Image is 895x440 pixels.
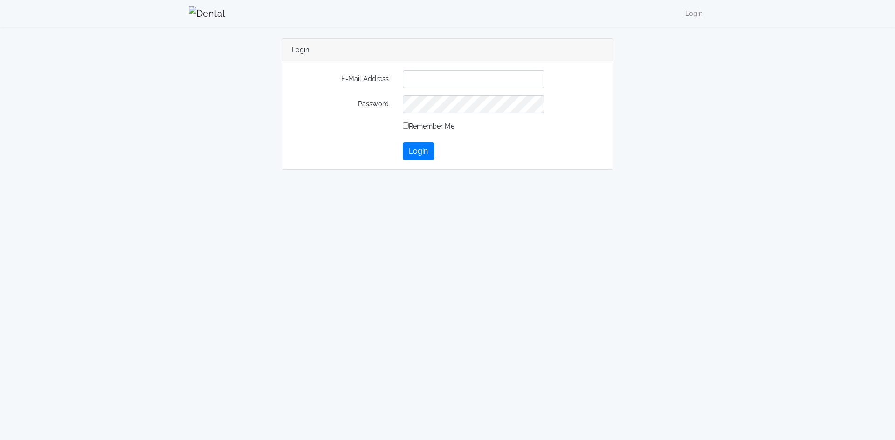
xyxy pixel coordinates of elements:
[403,121,454,131] label: Remember Me
[189,6,225,21] img: Dental Whale Logo
[292,95,396,113] label: Password
[403,122,409,129] input: Remember Me
[682,4,706,22] a: Login
[403,142,434,160] button: Login
[292,70,396,88] label: E-Mail Address
[282,39,613,61] div: Login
